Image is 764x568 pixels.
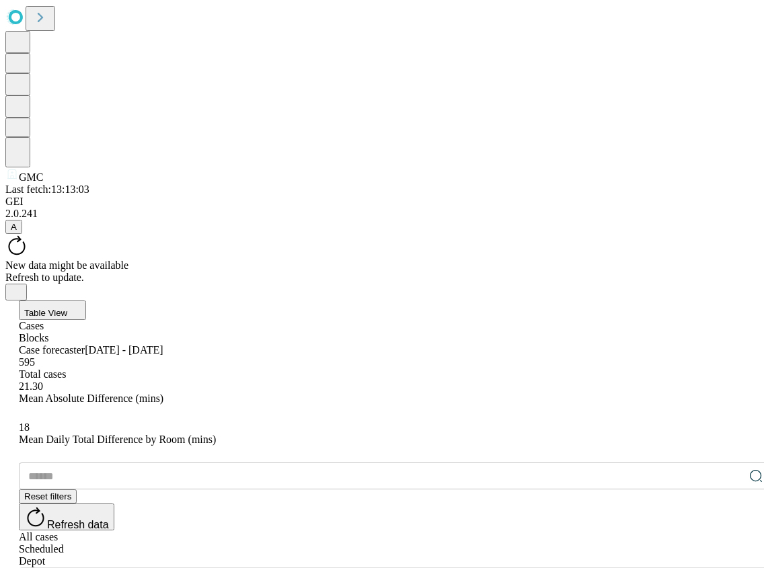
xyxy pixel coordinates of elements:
div: 2.0.241 [5,208,759,220]
span: 21.30 [19,380,43,392]
span: [DATE] - [DATE] [85,344,163,356]
span: GMC [19,171,43,183]
button: Close [5,284,27,300]
button: Refresh data [19,503,114,530]
div: New data might be availableRefresh to update.Close [5,234,759,300]
span: Last fetch: 13:13:03 [5,184,89,195]
span: Reset filters [24,491,71,501]
button: Reset filters [19,489,77,503]
span: 18 [19,421,30,433]
span: A [11,222,17,232]
span: Table View [24,308,67,318]
span: Total cases [19,368,66,380]
span: 595 [19,356,35,368]
span: Mean Daily Total Difference by Room (mins) [19,434,216,445]
button: Table View [19,300,86,320]
div: Refresh to update. [5,272,759,284]
span: Case forecaster [19,344,85,356]
div: New data might be available [5,259,759,272]
div: GEI [5,196,759,208]
button: A [5,220,22,234]
span: Refresh data [47,519,109,530]
span: Mean Absolute Difference (mins) [19,393,163,404]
